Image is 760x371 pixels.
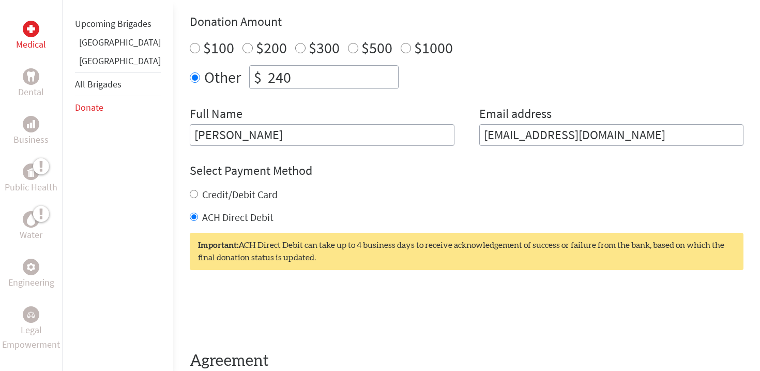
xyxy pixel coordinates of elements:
label: Full Name [190,106,242,124]
div: Legal Empowerment [23,306,39,323]
label: Other [204,65,241,89]
label: $500 [361,38,392,57]
a: BusinessBusiness [13,116,49,147]
label: Email address [479,106,552,124]
img: Medical [27,25,35,33]
label: ACH Direct Debit [202,211,273,224]
a: [GEOGRAPHIC_DATA] [79,55,161,67]
a: All Brigades [75,78,121,90]
strong: Important: [198,241,238,249]
div: Dental [23,68,39,85]
h4: Donation Amount [190,13,743,30]
label: $1000 [414,38,453,57]
div: Water [23,211,39,228]
div: ACH Direct Debit can take up to 4 business days to receive acknowledgement of success or failure ... [190,233,743,270]
h4: Agreement [190,352,743,370]
label: $100 [203,38,234,57]
p: Medical [16,37,46,52]
label: $300 [309,38,340,57]
a: Public HealthPublic Health [5,164,57,195]
p: Dental [18,85,44,99]
p: Water [20,228,42,242]
a: DentalDental [18,68,44,99]
a: EngineeringEngineering [8,259,54,290]
label: Credit/Debit Card [202,188,278,201]
img: Business [27,120,35,128]
div: $ [250,66,266,88]
img: Water [27,213,35,225]
img: Engineering [27,263,35,271]
p: Public Health [5,180,57,195]
iframe: reCAPTCHA [190,291,347,331]
a: Donate [75,101,103,113]
label: $200 [256,38,287,57]
img: Legal Empowerment [27,311,35,318]
p: Business [13,132,49,147]
p: Engineering [8,275,54,290]
li: Panama [75,54,161,72]
div: Business [23,116,39,132]
div: Medical [23,21,39,37]
input: Your Email [479,124,744,146]
a: WaterWater [20,211,42,242]
a: MedicalMedical [16,21,46,52]
img: Public Health [27,167,35,177]
div: Public Health [23,164,39,180]
img: Dental [27,71,35,81]
li: All Brigades [75,72,161,96]
li: Ghana [75,35,161,54]
p: Legal Empowerment [2,323,60,352]
li: Upcoming Brigades [75,12,161,35]
input: Enter Amount [266,66,398,88]
a: [GEOGRAPHIC_DATA] [79,36,161,48]
li: Donate [75,96,161,119]
input: Enter Full Name [190,124,454,146]
div: Engineering [23,259,39,275]
h4: Select Payment Method [190,162,743,179]
a: Upcoming Brigades [75,18,151,29]
a: Legal EmpowermentLegal Empowerment [2,306,60,352]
